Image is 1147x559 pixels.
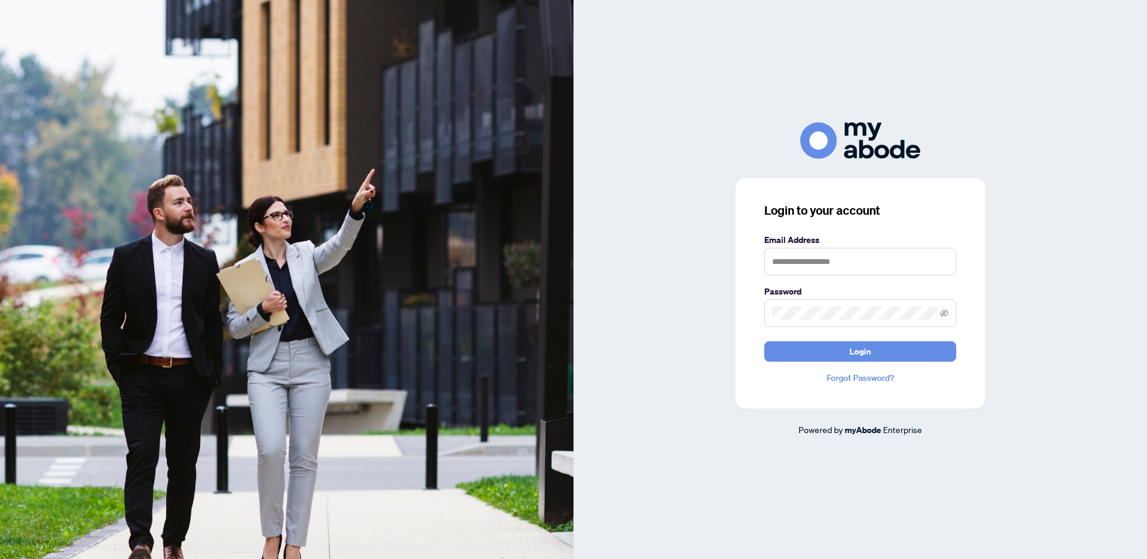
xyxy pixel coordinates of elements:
label: Email Address [764,233,956,247]
span: Enterprise [883,424,922,435]
button: Login [764,341,956,362]
span: Login [849,342,871,361]
label: Password [764,285,956,298]
h3: Login to your account [764,202,956,219]
img: ma-logo [800,122,920,159]
a: Forgot Password? [764,371,956,384]
a: myAbode [845,423,881,437]
span: eye-invisible [940,309,948,317]
span: Powered by [798,424,843,435]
